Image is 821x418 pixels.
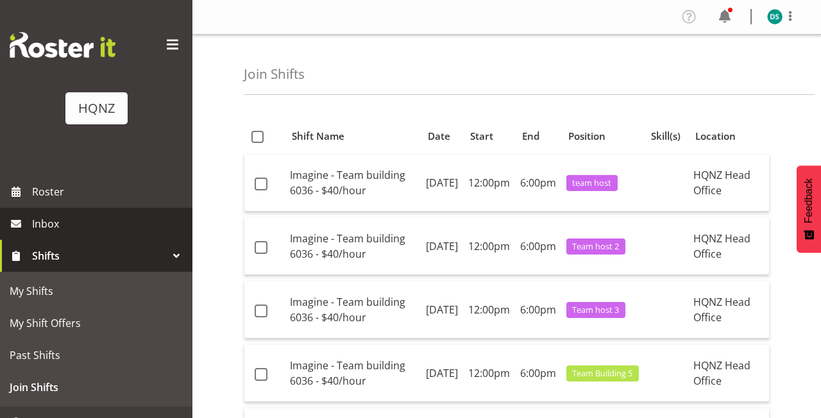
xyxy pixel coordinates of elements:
[285,218,421,275] td: Imagine - Team building 6036 - $40/hour
[515,345,561,402] td: 6:00pm
[568,129,605,144] span: Position
[285,281,421,339] td: Imagine - Team building 6036 - $40/hour
[421,155,463,212] td: [DATE]
[3,339,189,371] a: Past Shifts
[688,218,769,275] td: HQNZ Head Office
[3,275,189,307] a: My Shifts
[688,155,769,212] td: HQNZ Head Office
[515,218,561,275] td: 6:00pm
[688,281,769,339] td: HQNZ Head Office
[78,99,115,118] div: HQNZ
[463,281,515,339] td: 12:00pm
[572,177,611,189] span: team host
[797,165,821,253] button: Feedback - Show survey
[32,246,167,265] span: Shifts
[3,307,189,339] a: My Shift Offers
[285,345,421,402] td: Imagine - Team building 6036 - $40/hour
[572,304,619,316] span: Team host 3
[32,214,186,233] span: Inbox
[421,218,463,275] td: [DATE]
[32,182,186,201] span: Roster
[10,346,183,365] span: Past Shifts
[572,240,619,253] span: Team host 2
[285,155,421,212] td: Imagine - Team building 6036 - $40/hour
[244,67,305,81] h4: Join Shifts
[463,218,515,275] td: 12:00pm
[421,281,463,339] td: [DATE]
[515,155,561,212] td: 6:00pm
[10,313,183,333] span: My Shift Offers
[421,345,463,402] td: [DATE]
[463,155,515,212] td: 12:00pm
[10,32,115,58] img: Rosterit website logo
[522,129,539,144] span: End
[515,281,561,339] td: 6:00pm
[470,129,493,144] span: Start
[10,378,183,397] span: Join Shifts
[428,129,450,144] span: Date
[651,129,681,144] span: Skill(s)
[803,178,815,223] span: Feedback
[688,345,769,402] td: HQNZ Head Office
[3,371,189,403] a: Join Shifts
[292,129,344,144] span: Shift Name
[695,129,736,144] span: Location
[767,9,783,24] img: damian-smuskiewics11615.jpg
[463,345,515,402] td: 12:00pm
[572,367,632,380] span: Team Building 5
[10,281,183,301] span: My Shifts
